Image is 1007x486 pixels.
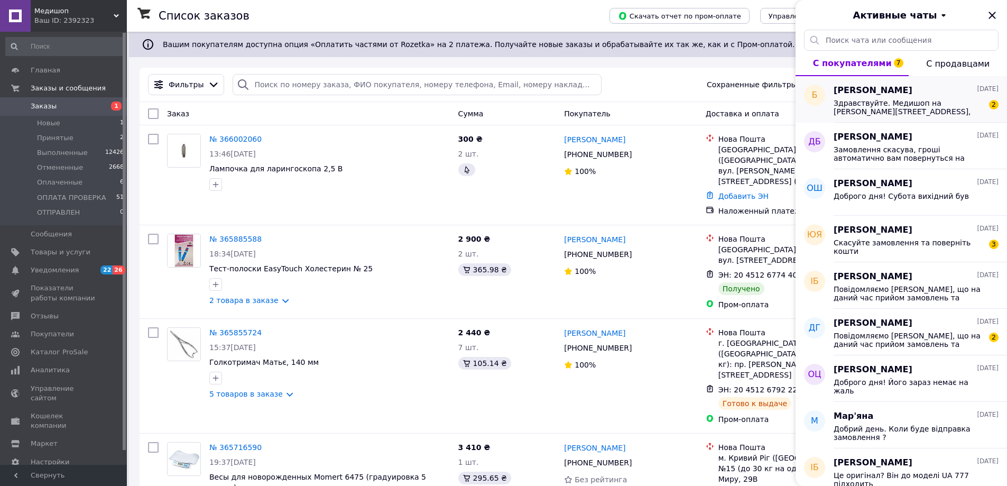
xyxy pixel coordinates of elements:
[834,410,873,423] span: Мар'яна
[37,118,60,128] span: Новые
[796,123,1007,169] button: ДБ[PERSON_NAME][DATE]Замовлення скасува, гроші автоматично вам повернуться на картку Ще раз вибач...
[31,457,69,467] span: Настройки
[31,384,98,403] span: Управление сайтом
[834,332,984,349] span: Повідомляємо [PERSON_NAME], що на даний час прийом замовлень та повідомлень не працює. Замовлення...
[796,402,1007,448] button: ММар'яна[DATE]Добрий день. Коли буде відправка замовлення ?
[853,8,937,22] span: Активные чаты
[209,358,319,366] a: Голкотримач Матьє, 140 мм
[167,234,201,268] a: Фото товару
[834,224,912,236] span: [PERSON_NAME]
[458,472,511,484] div: 295.65 ₴
[209,164,343,173] a: Лампочка для ларингоскопа 2,5 В
[760,8,860,24] button: Управление статусами
[167,327,201,361] a: Фото товару
[31,365,70,375] span: Аналитика
[807,229,822,241] span: ЮЯ
[163,40,842,49] span: Вашим покупателям доступна опция «Оплатить частями от Rozetka» на 2 платежа. Получайте новые зака...
[31,411,98,430] span: Кошелек компании
[458,443,491,452] span: 3 410 ₴
[564,234,625,245] a: [PERSON_NAME]
[458,135,483,143] span: 300 ₴
[796,76,1007,123] button: Б[PERSON_NAME][DATE]Здравствуйте. Медишоп на [PERSON_NAME][STREET_ADDRESS], это вы, или это друга...
[977,85,999,94] span: [DATE]
[618,11,741,21] span: Скачать отчет по пром-оплате
[834,85,912,97] span: [PERSON_NAME]
[834,285,984,302] span: Повідомляємо [PERSON_NAME], що на даний час прийом замовлень та повідомлень не працює. Замовлення...
[34,16,127,25] div: Ваш ID: 2392323
[834,145,984,162] span: Замовлення скасува, гроші автоматично вам повернуться на картку Ще раз вибачте, що так сталось
[458,357,511,370] div: 105.14 ₴
[796,51,909,76] button: С покупателями7
[796,169,1007,216] button: ош[PERSON_NAME][DATE]Доброго дня! Субота вихідний був
[718,282,764,295] div: Получено
[564,109,611,118] span: Покупатель
[209,135,262,143] a: № 366002060
[37,148,88,158] span: Выполненные
[575,267,596,276] span: 100%
[834,178,912,190] span: [PERSON_NAME]
[167,109,189,118] span: Заказ
[894,58,903,68] span: 7
[458,343,479,352] span: 7 шт.
[564,150,632,159] span: [PHONE_NUMBER]
[31,347,88,357] span: Каталог ProSale
[209,328,262,337] a: № 365855724
[977,457,999,466] span: [DATE]
[811,415,818,427] span: М
[834,378,984,395] span: Доброго дня! Його зараз немає на жаль
[37,193,106,203] span: ОПЛАТА ПРОВЕРКА
[718,338,867,380] div: г. [GEOGRAPHIC_DATA] ([GEOGRAPHIC_DATA].), №207 (до 30 кг): пр. [PERSON_NAME][STREET_ADDRESS]
[809,322,820,334] span: ДГ
[31,311,59,321] span: Отзывы
[977,131,999,140] span: [DATE]
[37,163,83,172] span: Отмененные
[834,425,984,442] span: Добрий день. Коли буде відправка замовлення ?
[109,163,124,172] span: 2668
[564,344,632,352] span: [PHONE_NUMBER]
[834,317,912,329] span: [PERSON_NAME]
[209,343,256,352] span: 15:37[DATE]
[37,178,82,187] span: Оплаченные
[564,443,625,453] a: [PERSON_NAME]
[100,265,113,274] span: 22
[159,10,250,22] h1: Список заказов
[609,8,750,24] button: Скачать отчет по пром-оплате
[718,299,867,310] div: Пром-оплата
[31,329,74,339] span: Покупатели
[458,235,491,243] span: 2 900 ₴
[31,230,72,239] span: Сообщения
[909,51,1007,76] button: С продавцами
[769,12,852,20] span: Управление статусами
[209,458,256,466] span: 19:37[DATE]
[834,271,912,283] span: [PERSON_NAME]
[209,250,256,258] span: 18:34[DATE]
[986,9,999,22] button: Закрыть
[37,208,80,217] span: ОТПРАВЛЕН
[458,263,511,276] div: 365.98 ₴
[209,443,262,452] a: № 365716590
[808,369,821,381] span: оц
[718,442,867,453] div: Нова Пошта
[796,355,1007,402] button: оц[PERSON_NAME][DATE]Доброго дня! Його зараз немає на жаль
[825,8,977,22] button: Активные чаты
[796,216,1007,262] button: ЮЯ[PERSON_NAME][DATE]Скасуйте замовлення та поверніть кошти3
[834,364,912,376] span: [PERSON_NAME]
[120,208,124,217] span: 0
[564,459,632,467] span: [PHONE_NUMBER]
[810,462,819,474] span: ІБ
[168,448,200,470] img: Фото товару
[718,244,867,265] div: [GEOGRAPHIC_DATA], №47 (до 5 кг): вул. [STREET_ADDRESS] (ТЦ "Kadorr")
[564,328,625,338] a: [PERSON_NAME]
[834,239,984,255] span: Скасуйте замовлення та поверніть кошти
[810,276,819,288] span: ІБ
[120,118,124,128] span: 1
[718,327,867,338] div: Нова Пошта
[34,6,114,16] span: Медишоп
[209,235,262,243] a: № 365885588
[718,234,867,244] div: Нова Пошта
[718,192,769,200] a: Добавить ЭН
[116,193,124,203] span: 51
[209,264,373,273] a: Тест-полоски EasyTouch Холестерин № 25
[564,134,625,145] a: [PERSON_NAME]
